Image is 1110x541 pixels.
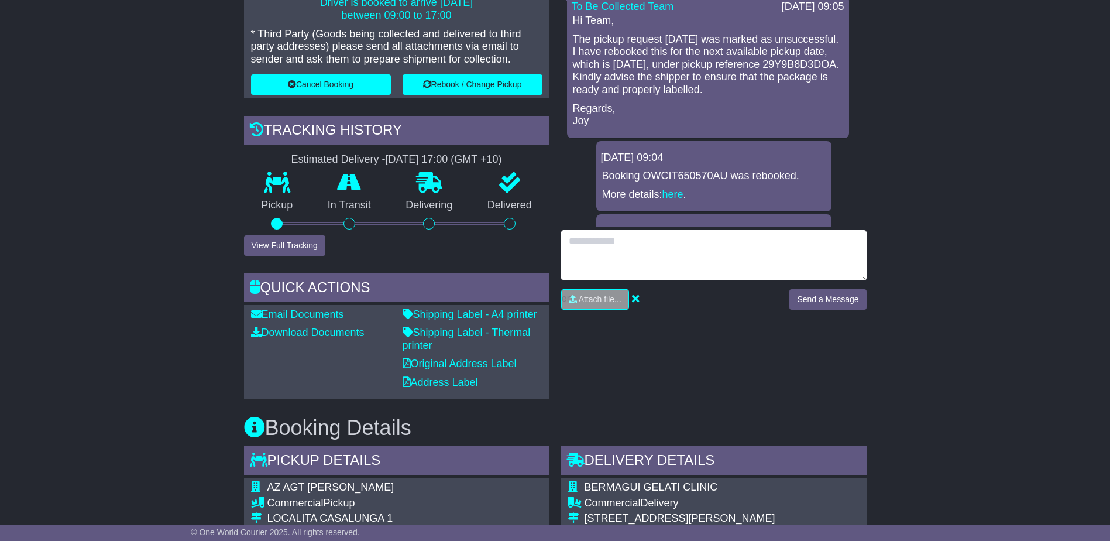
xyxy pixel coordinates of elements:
div: [DATE] 09:03 [601,225,827,238]
p: The pickup request [DATE] was marked as unsuccessful. I have rebooked this for the next available... [573,33,843,97]
p: * Third Party (Goods being collected and delivered to third party addresses) please send all atta... [251,28,542,66]
div: Quick Actions [244,273,549,305]
button: Send a Message [789,289,866,310]
p: More details: . [602,189,826,201]
span: BERMAGUI GELATI CLINIC [585,481,718,493]
span: Commercial [585,497,641,509]
a: Original Address Label [403,358,517,369]
p: Pickup [244,199,311,212]
div: Delivery [585,497,810,510]
div: Pickup Details [244,446,549,478]
p: Delivered [470,199,549,212]
span: © One World Courier 2025. All rights reserved. [191,528,360,537]
div: LOCALITA CASALUNGA 1 [267,512,446,525]
a: To Be Collected Team [572,1,674,12]
div: Estimated Delivery - [244,153,549,166]
div: [DATE] 09:04 [601,152,827,165]
a: Email Documents [251,309,344,320]
button: View Full Tracking [244,235,325,256]
h3: Booking Details [244,416,867,440]
p: Hi Team, [573,15,843,28]
span: AZ AGT [PERSON_NAME] [267,481,394,493]
div: Pickup [267,497,446,510]
a: Address Label [403,376,478,388]
div: [STREET_ADDRESS][PERSON_NAME] [585,512,810,525]
div: [DATE] 17:00 (GMT +10) [386,153,502,166]
a: Shipping Label - Thermal printer [403,327,531,351]
span: Commercial [267,497,324,509]
a: here [662,189,683,200]
button: Cancel Booking [251,74,391,95]
a: Download Documents [251,327,365,338]
p: Booking OWCIT650570AU was rebooked. [602,170,826,183]
button: Rebook / Change Pickup [403,74,542,95]
p: Regards, Joy [573,102,843,128]
div: Tracking history [244,116,549,148]
p: In Transit [310,199,389,212]
div: [DATE] 09:05 [782,1,844,13]
div: Delivery Details [561,446,867,478]
a: Shipping Label - A4 printer [403,309,537,320]
p: Delivering [389,199,470,212]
